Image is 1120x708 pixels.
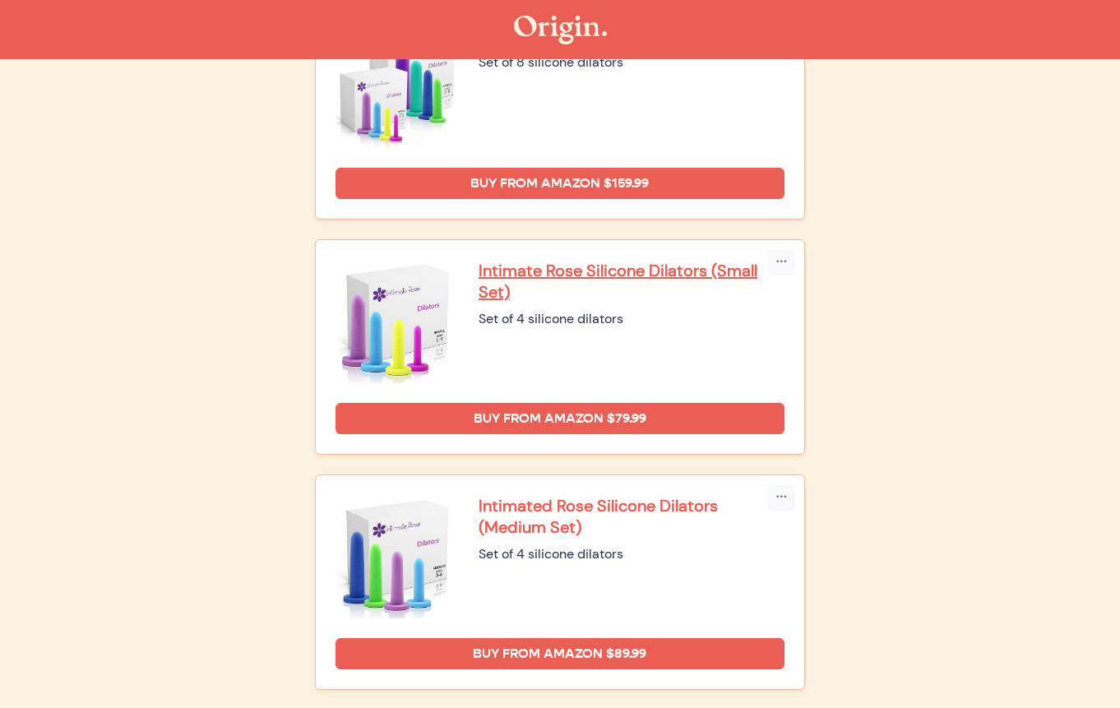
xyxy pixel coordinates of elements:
[479,53,784,72] div: Set of 8 silicone dilators
[479,495,784,538] a: Intimated Rose Silicone Dilators (Medium Set)
[479,544,784,564] div: Set of 4 silicone dilators
[336,25,459,148] img: Intimate Rose Silicone Dilators (Full Set)
[514,16,607,44] img: The Origin Shop
[336,495,459,618] img: Intimated Rose Silicone Dilators (Medium Set)
[336,168,784,199] a: Buy from Amazon $159.99
[479,260,784,303] a: Intimate Rose Silicone Dilators (Small Set)
[336,403,784,434] a: Buy from Amazon $79.99
[336,260,459,383] img: Intimate Rose Silicone Dilators (Small Set)
[336,638,784,669] a: Buy from Amazon $89.99
[479,309,784,329] div: Set of 4 silicone dilators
